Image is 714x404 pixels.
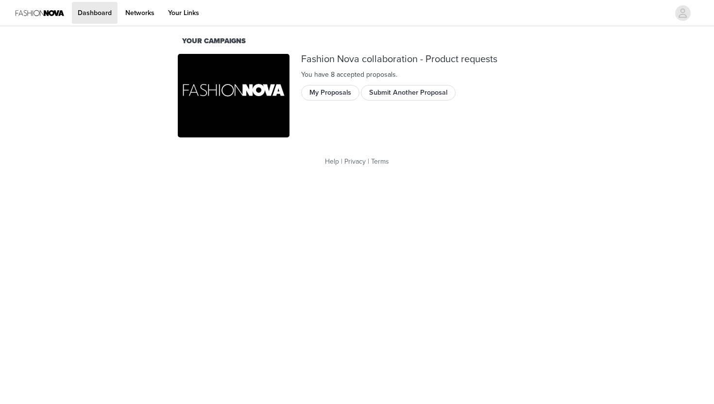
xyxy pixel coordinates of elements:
span: You have 8 accepted proposal . [301,70,397,79]
span: | [341,157,342,166]
img: Fashion Nova [178,54,289,138]
a: Help [325,157,339,166]
span: | [368,157,369,166]
button: Submit Another Proposal [361,85,456,101]
div: avatar [678,5,687,21]
a: Dashboard [72,2,118,24]
div: Your Campaigns [182,36,532,47]
button: My Proposals [301,85,359,101]
a: Terms [371,157,389,166]
a: Your Links [162,2,205,24]
span: s [392,70,396,79]
div: Fashion Nova collaboration - Product requests [301,54,536,65]
a: Privacy [344,157,366,166]
img: Fashion Nova Logo [16,2,64,24]
a: Networks [119,2,160,24]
